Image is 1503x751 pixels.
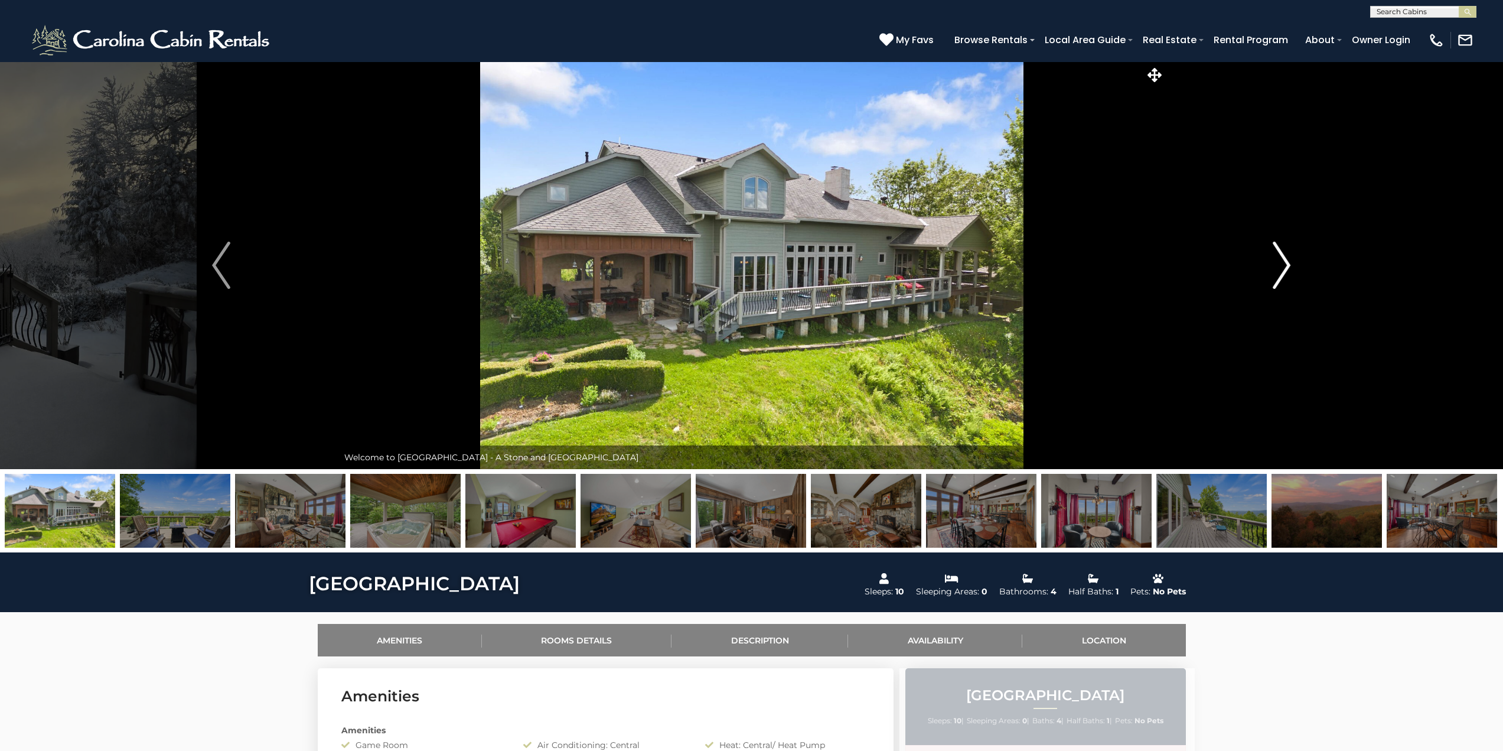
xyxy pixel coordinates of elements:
[235,474,345,548] img: 168777865
[1165,61,1398,469] button: Next
[1271,474,1382,548] img: 168821475
[465,474,576,548] img: 168777900
[948,30,1033,50] a: Browse Rentals
[811,474,921,548] img: 168777867
[1428,32,1445,48] img: phone-regular-white.png
[318,624,482,656] a: Amenities
[1022,624,1185,656] a: Location
[1387,474,1497,548] img: 168777872
[120,474,230,548] img: 168777846
[1346,30,1416,50] a: Owner Login
[926,474,1036,548] img: 168777866
[338,446,1165,469] div: Welcome to [GEOGRAPHIC_DATA] - A Stone and [GEOGRAPHIC_DATA]
[104,61,338,469] button: Previous
[1457,32,1473,48] img: mail-regular-white.png
[848,624,1022,656] a: Availability
[671,624,848,656] a: Description
[514,739,696,751] div: Air Conditioning: Central
[1041,474,1152,548] img: 168777868
[332,724,879,736] div: Amenities
[896,32,934,47] span: My Favs
[879,32,937,48] a: My Favs
[30,22,275,58] img: White-1-2.png
[696,739,878,751] div: Heat: Central/ Heat Pump
[1156,474,1267,548] img: 168777844
[1299,30,1341,50] a: About
[1208,30,1294,50] a: Rental Program
[1039,30,1132,50] a: Local Area Guide
[1273,242,1290,289] img: arrow
[581,474,691,548] img: 168777898
[350,474,461,548] img: 168777861
[212,242,230,289] img: arrow
[1137,30,1202,50] a: Real Estate
[5,474,115,548] img: 168777839
[482,624,671,656] a: Rooms Details
[332,739,514,751] div: Game Room
[696,474,806,548] img: 168777862
[341,686,870,707] h3: Amenities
